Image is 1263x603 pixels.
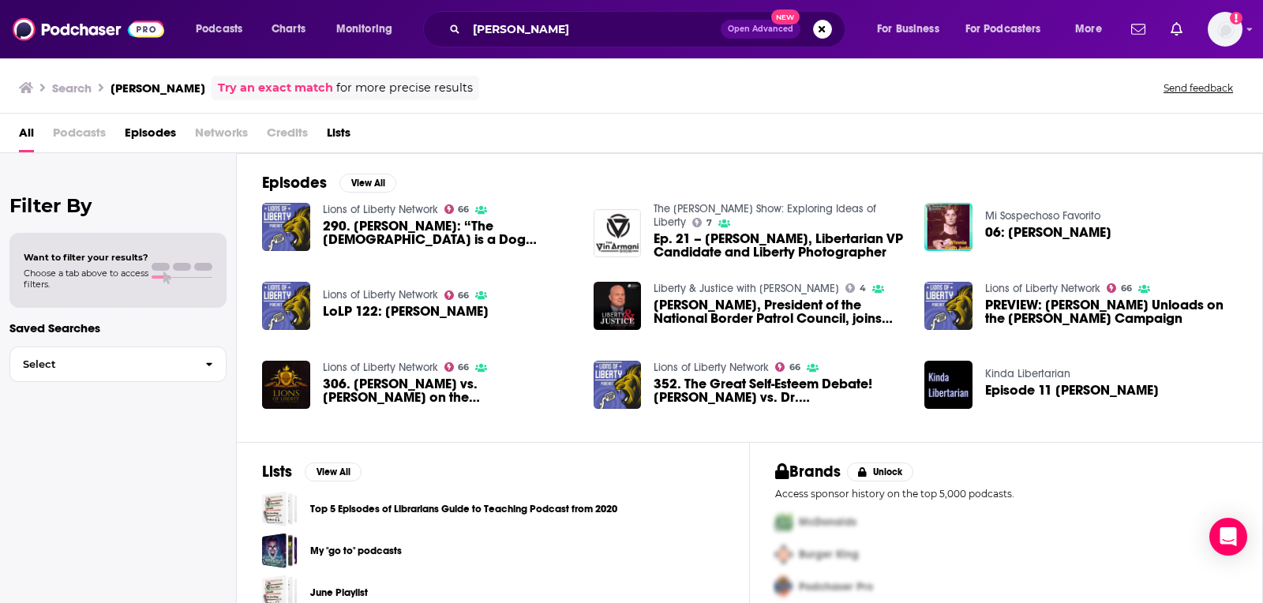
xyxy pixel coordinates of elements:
span: 290. [PERSON_NAME]: “The [DEMOGRAPHIC_DATA] is a Dog Kennel” [323,219,575,246]
a: LoLP 122: Judd Weiss [323,305,489,318]
img: 352. The Great Self-Esteem Debate! Judd Weiss vs. Dr. Michael Edelstein [594,361,642,409]
img: 290. Judd Weiss: “The Libertarian Party is a Dog Kennel” [262,203,310,251]
span: McDonalds [799,515,856,529]
input: Search podcasts, credits, & more... [467,17,721,42]
span: 66 [458,364,469,371]
span: 66 [789,364,800,371]
span: Want to filter your results? [24,252,148,263]
a: Show notifications dropdown [1125,16,1152,43]
a: PREVIEW: Judd Weiss Unloads on the Gary Johnson Campaign [985,298,1237,325]
span: More [1075,18,1102,40]
span: For Podcasters [965,18,1041,40]
button: View All [305,463,362,481]
span: 4 [860,285,866,292]
a: 4 [845,283,866,293]
a: Mi Sospechoso Favorito [985,209,1100,223]
a: ListsView All [262,462,362,481]
a: 66 [444,290,470,300]
a: Charts [261,17,315,42]
a: 352. The Great Self-Esteem Debate! Judd Weiss vs. Dr. Michael Edelstein [654,377,905,404]
img: Third Pro Logo [769,571,799,603]
a: Show notifications dropdown [1164,16,1189,43]
p: Access sponsor history on the top 5,000 podcasts. [775,488,1237,500]
span: Networks [195,120,248,152]
a: Top 5 Episodes of Librarians Guide to Teaching Podcast from 2020 [262,491,298,526]
span: Podcasts [196,18,242,40]
span: Open Advanced [728,25,793,33]
a: Try an exact match [218,79,333,97]
p: Saved Searches [9,320,227,335]
img: 06: Winnie Ruth Judd - Liberada [924,203,973,251]
img: Second Pro Logo [769,538,799,571]
a: Lions of Liberty Network [985,282,1100,295]
span: for more precise results [336,79,473,97]
span: 66 [458,206,469,213]
span: 66 [1121,285,1132,292]
button: Select [9,346,227,382]
img: PREVIEW: Judd Weiss Unloads on the Gary Johnson Campaign [924,282,973,330]
a: Episode 11 Judd Weiss [924,361,973,409]
span: Select [10,359,193,369]
a: Lions of Liberty Network [654,361,769,374]
a: The Vin Armani Show: Exploring Ideas of Liberty [654,202,876,229]
img: Podchaser - Follow, Share and Rate Podcasts [13,14,164,44]
span: Burger King [799,548,859,561]
span: 306. [PERSON_NAME] vs. [PERSON_NAME] on the [PERSON_NAME] Campaign [323,377,575,404]
a: June Playlist [310,584,368,601]
a: My "go to" podcasts [310,542,402,560]
span: Credits [267,120,308,152]
a: Lists [327,120,350,152]
button: open menu [1064,17,1122,42]
a: Episodes [125,120,176,152]
a: 66 [444,204,470,214]
span: Logged in as TeemsPR [1208,12,1242,47]
a: 306. Judd Weiss vs. Charles Peralo on the Gary Johnson Campaign [323,377,575,404]
h2: Filter By [9,194,227,217]
img: LoLP 122: Judd Weiss [262,282,310,330]
span: New [771,9,800,24]
h2: Brands [775,462,841,481]
a: 7 [692,218,712,227]
button: open menu [955,17,1064,42]
a: 66 [775,362,800,372]
a: All [19,120,34,152]
img: First Pro Logo [769,506,799,538]
span: 66 [458,292,469,299]
span: For Business [877,18,939,40]
span: Charts [272,18,305,40]
button: Show profile menu [1208,12,1242,47]
a: 06: Winnie Ruth Judd - Liberada [985,226,1111,239]
div: Open Intercom Messenger [1209,518,1247,556]
a: Kinda Libertarian [985,367,1070,380]
a: Liberty & Justice with Matt Whitaker [654,282,839,295]
img: 306. Judd Weiss vs. Charles Peralo on the Gary Johnson Campaign [262,361,310,409]
h2: Lists [262,462,292,481]
a: Ep. 21 – Judd Weiss, Libertarian VP Candidate and Liberty Photographer [594,209,642,257]
a: Ep. 21 – Judd Weiss, Libertarian VP Candidate and Liberty Photographer [654,232,905,259]
a: EpisodesView All [262,173,396,193]
span: [PERSON_NAME], President of the National Border Patrol Council, joins Liberty & Justice with [PER... [654,298,905,325]
h3: [PERSON_NAME] [111,81,205,96]
img: User Profile [1208,12,1242,47]
img: Brandon Judd, President of the National Border Patrol Council, joins Liberty & Justice with Matt ... [594,282,642,330]
button: Open AdvancedNew [721,20,800,39]
span: Podchaser Pro [799,580,873,594]
button: open menu [866,17,959,42]
div: Search podcasts, credits, & more... [438,11,860,47]
button: View All [339,174,396,193]
button: Unlock [847,463,914,481]
button: open menu [185,17,263,42]
a: Lions of Liberty Network [323,203,438,216]
h2: Episodes [262,173,327,193]
span: Ep. 21 – [PERSON_NAME], Libertarian VP Candidate and Liberty Photographer [654,232,905,259]
a: Lions of Liberty Network [323,361,438,374]
span: 06: [PERSON_NAME] [985,226,1111,239]
a: My "go to" podcasts [262,533,298,568]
